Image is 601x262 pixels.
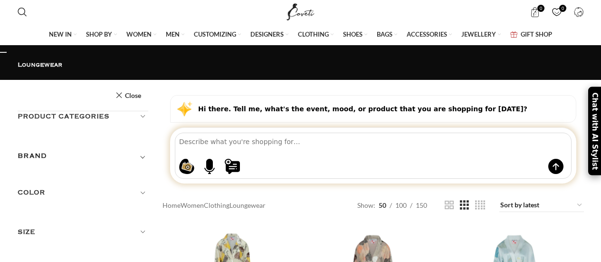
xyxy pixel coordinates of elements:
span: Loungewear [229,200,266,211]
select: Shop order [499,199,584,212]
a: DESIGNERS [250,25,288,45]
span: ACCESSORIES [407,30,447,39]
a: 0 [525,2,545,21]
span: 0 [559,5,566,12]
a: WOMEN [126,25,156,45]
span: SHOP BY [86,30,112,39]
span: NEW IN [49,30,72,39]
a: BAGS [377,25,397,45]
a: Grid view 2 [445,199,454,211]
span: CLOTHING [298,30,329,39]
a: MEN [166,25,184,45]
a: 50 [375,200,390,211]
span: DESIGNERS [250,30,284,39]
span: BAGS [377,30,392,39]
nav: Breadcrumb [162,200,266,211]
h1: Loungewear [18,60,584,70]
h5: Size [18,227,149,237]
a: Grid view 4 [475,199,485,211]
h5: Color [18,187,149,198]
a: SHOES [343,25,367,45]
span: CUSTOMIZING [194,30,236,39]
span: 100 [395,201,407,209]
div: Main navigation [13,25,589,45]
span: Show [357,200,375,211]
a: 150 [412,200,430,211]
a: Home [162,200,181,211]
span: 150 [416,201,427,209]
a: GIFT SHOP [510,25,552,45]
a: 0 [547,2,567,21]
a: 100 [392,200,410,211]
a: Search [13,2,32,21]
h5: BRAND [18,151,47,161]
a: Women [181,200,204,211]
span: GIFT SHOP [521,30,552,39]
a: JEWELLERY [461,25,501,45]
a: Site logo [285,7,316,15]
span: 50 [379,201,386,209]
span: WOMEN [126,30,152,39]
span: SHOES [343,30,363,39]
h5: Product categories [18,111,149,122]
span: 0 [537,5,544,12]
a: ACCESSORIES [407,25,452,45]
a: Clothing [204,200,229,211]
a: CLOTHING [298,25,334,45]
a: Grid view 3 [460,199,469,211]
a: NEW IN [49,25,76,45]
a: CUSTOMIZING [194,25,241,45]
div: My Wishlist [547,2,567,21]
span: JEWELLERY [461,30,496,39]
a: SHOP BY [86,25,117,45]
div: Toggle filter [18,150,149,167]
span: MEN [166,30,180,39]
a: Close [115,89,141,101]
img: GiftBag [510,31,517,38]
